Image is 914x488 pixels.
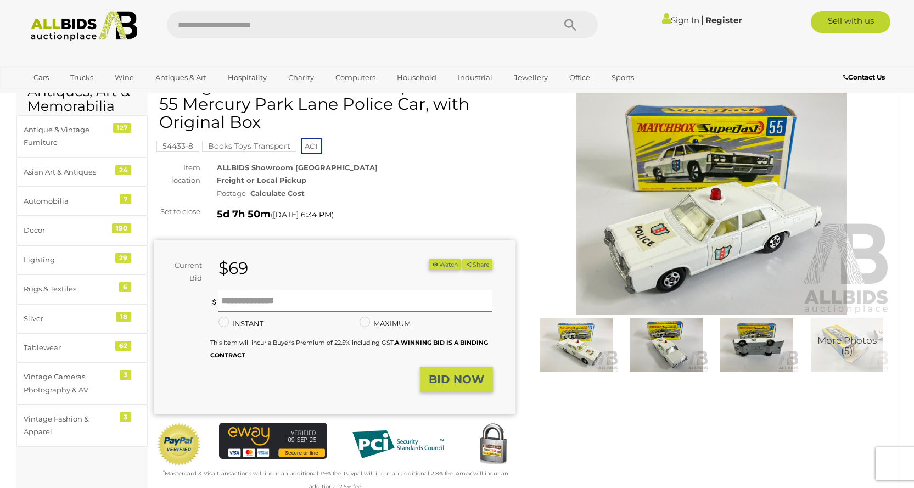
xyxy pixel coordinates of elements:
span: More Photos (5) [817,336,877,356]
div: 3 [120,370,131,380]
span: ACT [301,138,322,154]
a: Books Toys Transport [202,142,296,150]
h1: Vintage Diecast Matchbox Superfast No. 55 Mercury Park Lane Police Car, with Original Box [159,77,512,131]
img: Vintage Diecast Matchbox Superfast No. 55 Mercury Park Lane Police Car, with Original Box [534,318,619,372]
a: Decor 190 [16,216,148,245]
a: Silver 18 [16,304,148,333]
a: Computers [328,69,383,87]
a: Sign In [662,15,699,25]
div: Vintage Fashion & Apparel [24,413,114,439]
button: Search [543,11,598,38]
a: Lighting 29 [16,245,148,274]
div: Tablewear [24,341,114,354]
div: Silver [24,312,114,325]
a: Jewellery [507,69,555,87]
div: Antique & Vintage Furniture [24,124,114,149]
span: | [701,14,704,26]
div: Lighting [24,254,114,266]
li: Watch this item [429,259,461,271]
mark: Books Toys Transport [202,141,296,152]
div: 190 [112,223,131,233]
a: Household [390,69,444,87]
a: Sell with us [811,11,890,33]
button: Share [462,259,492,271]
img: PCI DSS compliant [344,423,452,466]
div: Set to close [145,205,209,218]
button: BID NOW [420,367,493,392]
img: Vintage Diecast Matchbox Superfast No. 55 Mercury Park Lane Police Car, with Original Box [531,82,893,315]
a: Tablewear 62 [16,333,148,362]
strong: 5d 7h 50m [217,208,271,220]
strong: $69 [218,258,248,278]
strong: Calculate Cost [250,189,305,198]
span: [DATE] 6:34 PM [273,210,332,220]
button: Watch [429,259,461,271]
a: Rugs & Textiles 6 [16,274,148,304]
div: Postage - [217,187,515,200]
a: Contact Us [843,71,888,83]
a: Antique & Vintage Furniture 127 [16,115,148,158]
img: eWAY Payment Gateway [219,423,328,459]
strong: ALLBIDS Showroom [GEOGRAPHIC_DATA] [217,163,378,172]
div: 18 [116,312,131,322]
img: Secured by Rapid SSL [471,423,515,467]
div: 3 [120,412,131,422]
a: Wine [108,69,141,87]
a: Industrial [451,69,500,87]
div: 24 [115,165,131,175]
div: Decor [24,224,114,237]
a: Vintage Fashion & Apparel 3 [16,405,148,447]
strong: BID NOW [429,373,484,386]
a: Register [705,15,742,25]
a: [GEOGRAPHIC_DATA] [26,87,119,105]
div: Automobilia [24,195,114,207]
div: Asian Art & Antiques [24,166,114,178]
a: Charity [281,69,321,87]
a: Office [562,69,597,87]
a: More Photos(5) [805,318,889,372]
div: 6 [119,282,131,292]
a: Asian Art & Antiques 24 [16,158,148,187]
small: This Item will incur a Buyer's Premium of 22.5% including GST. [210,339,488,359]
a: Trucks [63,69,100,87]
label: INSTANT [218,317,263,330]
a: Antiques & Art [148,69,214,87]
a: Vintage Cameras, Photography & AV 3 [16,362,148,405]
div: 127 [113,123,131,133]
a: Sports [604,69,641,87]
img: Official PayPal Seal [156,423,201,467]
h2: Antiques, Art & Memorabilia [27,84,137,114]
a: Cars [26,69,56,87]
div: Item location [145,161,209,187]
a: 54433-8 [156,142,199,150]
div: 29 [115,253,131,263]
a: Hospitality [221,69,274,87]
b: Contact Us [843,73,885,81]
img: Vintage Diecast Matchbox Superfast No. 55 Mercury Park Lane Police Car, with Original Box [714,318,799,372]
span: ( ) [271,210,334,219]
mark: 54433-8 [156,141,199,152]
div: 62 [115,341,131,351]
strong: Freight or Local Pickup [217,176,306,184]
a: Automobilia 7 [16,187,148,216]
label: MAXIMUM [360,317,411,330]
div: Current Bid [154,259,210,285]
div: Vintage Cameras, Photography & AV [24,371,114,396]
img: Vintage Diecast Matchbox Superfast No. 55 Mercury Park Lane Police Car, with Original Box [624,318,709,372]
div: Rugs & Textiles [24,283,114,295]
div: 7 [120,194,131,204]
img: Vintage Diecast Matchbox Superfast No. 55 Mercury Park Lane Police Car, with Original Box [805,318,889,372]
img: Allbids.com.au [25,11,144,41]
